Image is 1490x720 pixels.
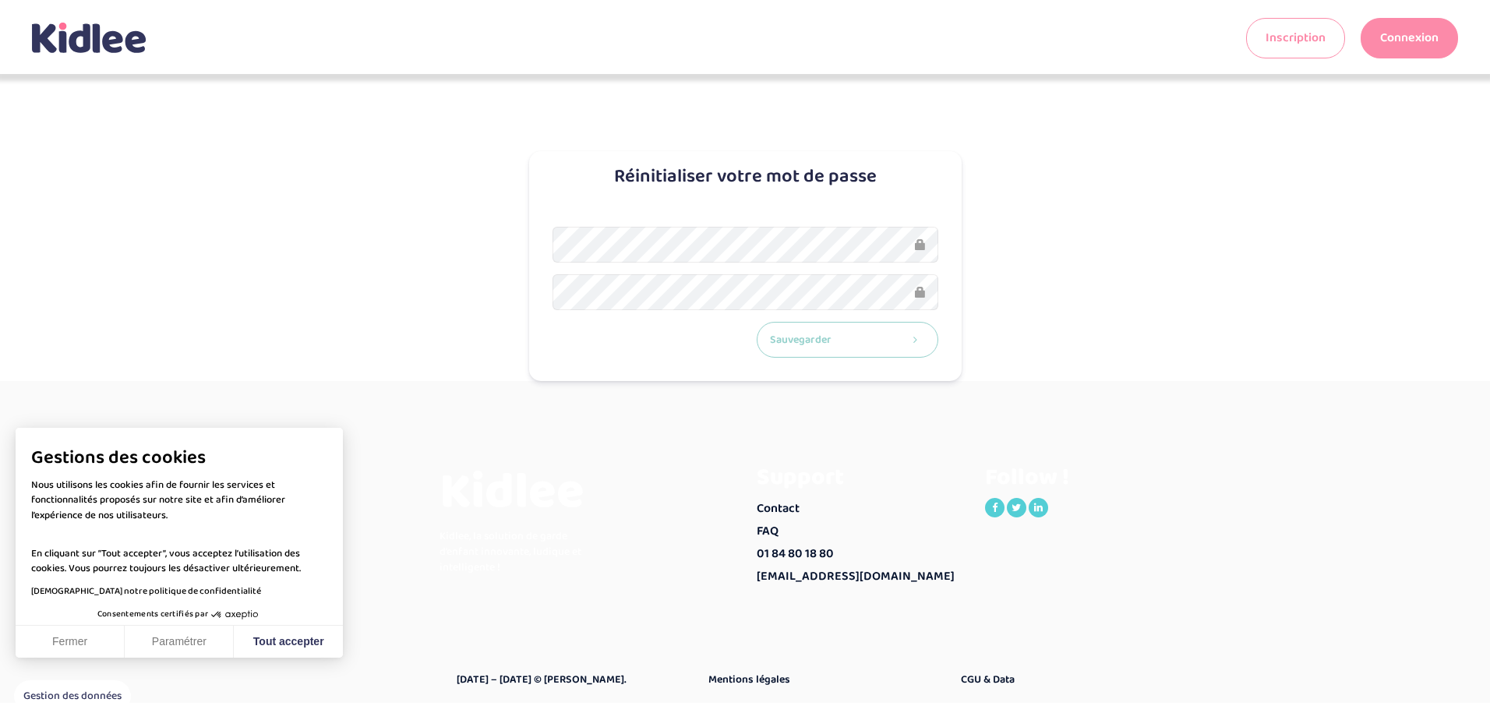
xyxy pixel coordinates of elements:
[985,464,1190,490] h3: Follow !
[757,566,962,588] a: [EMAIL_ADDRESS][DOMAIN_NAME]
[1246,18,1345,58] a: Inscription
[961,672,1189,687] a: CGU & Data
[31,531,327,577] p: En cliquant sur ”Tout accepter”, vous acceptez l’utilisation des cookies. Vous pourrez toujours l...
[1361,18,1458,58] a: Connexion
[757,498,962,521] a: Contact
[541,167,950,187] h3: Réinitialiser votre mot de passe
[14,680,131,713] button: Fermer le widget sans consentement
[457,672,685,687] a: [DATE] – [DATE] © [PERSON_NAME].
[31,446,327,470] span: Gestions des cookies
[440,464,595,521] h3: Kidlee
[97,610,208,619] span: Consentements certifiés par
[757,464,962,490] h3: Support
[125,626,234,658] button: Paramétrer
[757,543,962,566] a: 01 84 80 18 80
[440,528,595,575] p: Kidlee, la solution de garde d’enfant innovante, ludique et intelligente !
[23,690,122,704] span: Gestion des données
[757,322,938,358] button: Sauvegarder
[31,478,327,524] p: Nous utilisons les cookies afin de fournir les services et fonctionnalités proposés sur notre sit...
[31,584,261,598] a: [DEMOGRAPHIC_DATA] notre politique de confidentialité
[234,626,343,658] button: Tout accepter
[211,591,258,638] svg: Axeptio
[757,521,962,543] a: FAQ
[708,672,937,687] a: Mentions légales
[12,105,1478,136] h1: Nouveau mot de passe
[90,605,269,625] button: Consentements certifiés par
[16,626,125,658] button: Fermer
